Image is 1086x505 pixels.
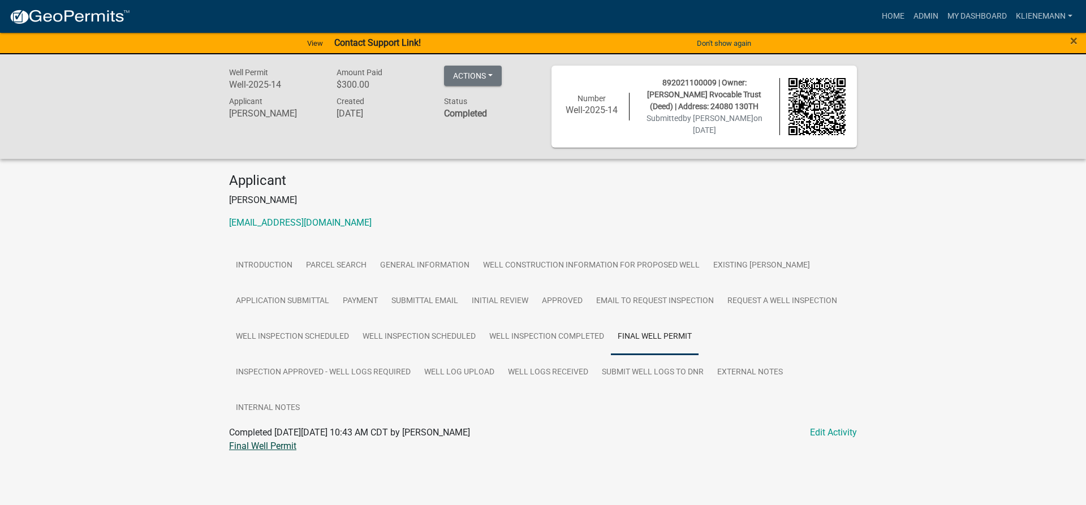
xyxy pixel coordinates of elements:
button: Actions [444,66,502,86]
a: [EMAIL_ADDRESS][DOMAIN_NAME] [229,217,372,228]
h6: [DATE] [337,108,427,119]
span: by [PERSON_NAME] [683,114,753,123]
a: Well Logs Received [501,355,595,391]
a: Request a Well Inspection [721,283,844,320]
strong: Contact Support Link! [334,37,421,48]
span: Well Permit [229,68,268,77]
span: Number [578,94,606,103]
a: Edit Activity [810,426,857,439]
strong: Completed [444,108,487,119]
a: Introduction [229,248,299,284]
a: klienemann [1011,6,1077,27]
a: Inspection Approved - Well Logs Required [229,355,417,391]
a: Final Well Permit [611,319,699,355]
a: Internal Notes [229,390,307,426]
a: Submit Well Logs to DNR [595,355,710,391]
a: Approved [535,283,589,320]
a: Email to Request Inspection [589,283,721,320]
a: Submittal Email [385,283,465,320]
a: General Information [373,248,476,284]
a: Well Inspection Scheduled [356,319,482,355]
a: Payment [336,283,385,320]
a: Initial Review [465,283,535,320]
a: Admin [909,6,943,27]
button: Don't show again [692,34,756,53]
a: Final Well Permit [229,441,296,451]
a: External Notes [710,355,790,391]
a: View [303,34,327,53]
a: Well Construction Information for Proposed Well [476,248,706,284]
span: Amount Paid [337,68,382,77]
a: Well Log Upload [417,355,501,391]
span: 892021100009 | Owner: [PERSON_NAME] Rvocable Trust (Deed) | Address: 24080 130TH [647,78,761,111]
h6: $300.00 [337,79,427,90]
h6: Well-2025-14 [229,79,320,90]
span: Submitted on [DATE] [647,114,762,135]
a: Application Submittal [229,283,336,320]
a: Well Inspection Scheduled [229,319,356,355]
span: Created [337,97,364,106]
span: Completed [DATE][DATE] 10:43 AM CDT by [PERSON_NAME] [229,427,470,438]
a: My Dashboard [943,6,1011,27]
h6: Well-2025-14 [563,105,620,115]
a: Parcel search [299,248,373,284]
p: [PERSON_NAME] [229,193,857,207]
a: Existing [PERSON_NAME] [706,248,817,284]
img: QR code [788,78,846,136]
a: Home [877,6,909,27]
span: Status [444,97,467,106]
button: Close [1070,34,1078,48]
span: × [1070,33,1078,49]
h6: [PERSON_NAME] [229,108,320,119]
h4: Applicant [229,172,857,189]
span: Applicant [229,97,262,106]
a: Well Inspection Completed [482,319,611,355]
